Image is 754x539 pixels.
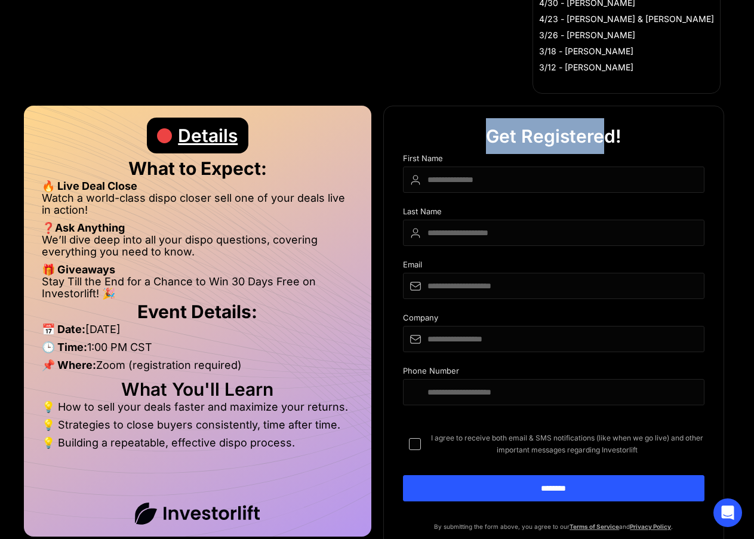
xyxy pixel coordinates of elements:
div: First Name [403,154,705,167]
form: DIspo Day Main Form [403,154,705,520]
strong: Event Details: [137,301,257,322]
p: By submitting the form above, you agree to our and . [403,520,705,532]
span: I agree to receive both email & SMS notifications (like when we go live) and other important mess... [430,432,705,456]
strong: 🎁 Giveaways [42,263,115,276]
li: We’ll dive deep into all your dispo questions, covering everything you need to know. [42,234,353,264]
div: Open Intercom Messenger [713,498,742,527]
strong: 🕒 Time: [42,341,87,353]
div: Email [403,260,705,273]
strong: 📅 Date: [42,323,85,335]
h2: What You'll Learn [42,383,353,395]
div: Details [178,118,238,153]
li: Watch a world-class dispo closer sell one of your deals live in action! [42,192,353,222]
li: 💡 Building a repeatable, effective dispo process. [42,437,353,449]
div: Get Registered! [486,118,621,154]
a: Privacy Policy [630,523,671,530]
strong: What to Expect: [128,158,267,179]
strong: ❓Ask Anything [42,221,125,234]
a: Terms of Service [570,523,619,530]
strong: 🔥 Live Deal Close [42,180,137,192]
strong: 📌 Where: [42,359,96,371]
li: 1:00 PM CST [42,341,353,359]
li: 💡 How to sell your deals faster and maximize your returns. [42,401,353,419]
li: Zoom (registration required) [42,359,353,377]
div: Company [403,313,705,326]
li: 💡 Strategies to close buyers consistently, time after time. [42,419,353,437]
li: [DATE] [42,324,353,341]
li: Stay Till the End for a Chance to Win 30 Days Free on Investorlift! 🎉 [42,276,353,300]
div: Phone Number [403,366,705,379]
div: Last Name [403,207,705,220]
